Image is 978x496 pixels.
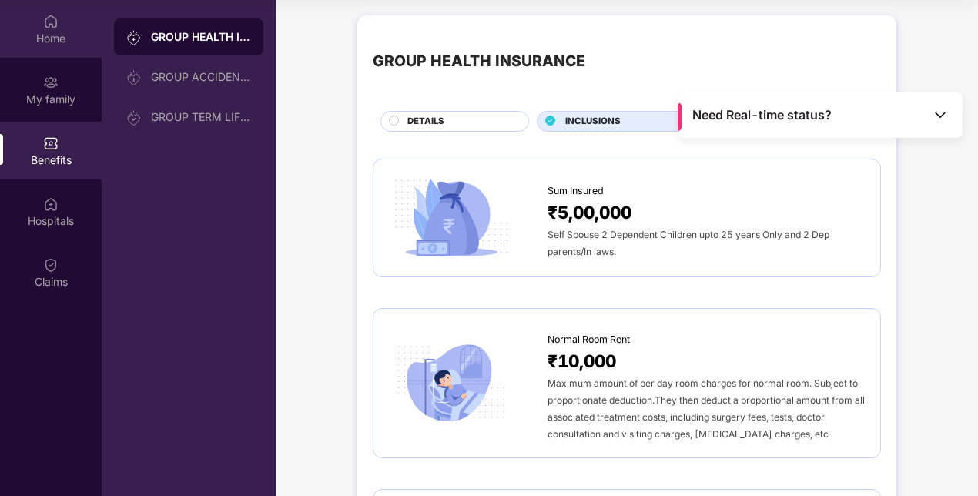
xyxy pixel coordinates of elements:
[933,107,948,122] img: Toggle Icon
[126,30,142,45] img: svg+xml;base64,PHN2ZyB3aWR0aD0iMjAiIGhlaWdodD0iMjAiIHZpZXdCb3g9IjAgMCAyMCAyMCIgZmlsbD0ibm9uZSIgeG...
[43,75,59,90] img: svg+xml;base64,PHN2ZyB3aWR0aD0iMjAiIGhlaWdodD0iMjAiIHZpZXdCb3g9IjAgMCAyMCAyMCIgZmlsbD0ibm9uZSIgeG...
[43,196,59,212] img: svg+xml;base64,PHN2ZyBpZD0iSG9zcGl0YWxzIiB4bWxucz0iaHR0cDovL3d3dy53My5vcmcvMjAwMC9zdmciIHdpZHRoPS...
[548,377,865,440] span: Maximum amount of per day room charges for normal room. Subject to proportionate deduction.They t...
[151,29,251,45] div: GROUP HEALTH INSURANCE
[548,347,616,374] span: ₹10,000
[548,229,829,257] span: Self Spouse 2 Dependent Children upto 25 years Only and 2 Dep parents/In laws.
[373,49,585,73] div: GROUP HEALTH INSURANCE
[126,70,142,85] img: svg+xml;base64,PHN2ZyB3aWR0aD0iMjAiIGhlaWdodD0iMjAiIHZpZXdCb3g9IjAgMCAyMCAyMCIgZmlsbD0ibm9uZSIgeG...
[43,14,59,29] img: svg+xml;base64,PHN2ZyBpZD0iSG9tZSIgeG1sbnM9Imh0dHA6Ly93d3cudzMub3JnLzIwMDAvc3ZnIiB3aWR0aD0iMjAiIG...
[565,115,621,129] span: INCLUSIONS
[389,340,514,427] img: icon
[126,110,142,126] img: svg+xml;base64,PHN2ZyB3aWR0aD0iMjAiIGhlaWdodD0iMjAiIHZpZXdCb3g9IjAgMCAyMCAyMCIgZmlsbD0ibm9uZSIgeG...
[151,71,251,83] div: GROUP ACCIDENTAL INSURANCE
[151,111,251,123] div: GROUP TERM LIFE INSURANCE
[548,183,604,199] span: Sum Insured
[43,136,59,151] img: svg+xml;base64,PHN2ZyBpZD0iQmVuZWZpdHMiIHhtbG5zPSJodHRwOi8vd3d3LnczLm9yZy8yMDAwL3N2ZyIgd2lkdGg9Ij...
[407,115,444,129] span: DETAILS
[548,199,631,226] span: ₹5,00,000
[548,332,630,347] span: Normal Room Rent
[692,107,832,123] span: Need Real-time status?
[389,175,514,262] img: icon
[43,257,59,273] img: svg+xml;base64,PHN2ZyBpZD0iQ2xhaW0iIHhtbG5zPSJodHRwOi8vd3d3LnczLm9yZy8yMDAwL3N2ZyIgd2lkdGg9IjIwIi...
